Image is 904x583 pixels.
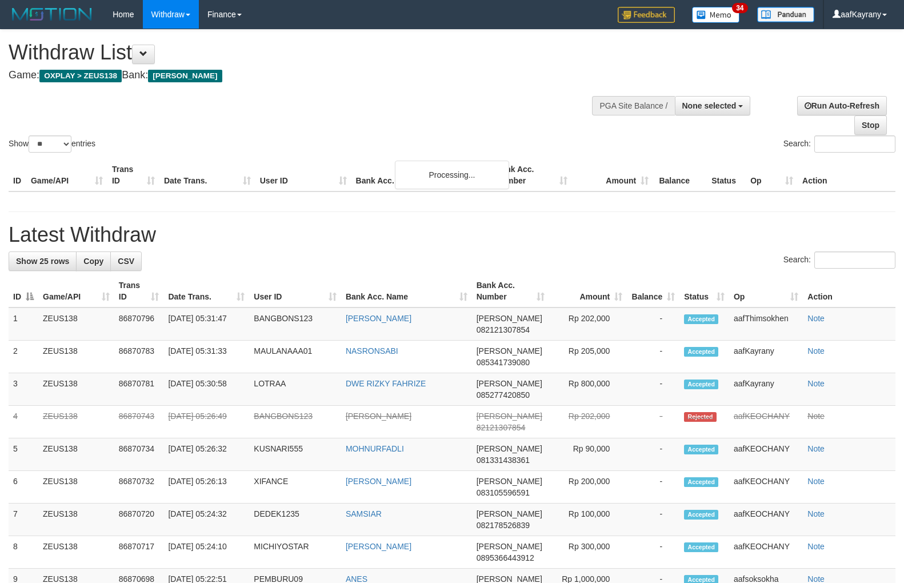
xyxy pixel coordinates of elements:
[38,341,114,373] td: ZEUS138
[9,6,95,23] img: MOTION_logo.png
[675,96,751,115] button: None selected
[114,341,164,373] td: 86870783
[163,373,249,406] td: [DATE] 05:30:58
[9,251,77,271] a: Show 25 rows
[9,406,38,438] td: 4
[163,341,249,373] td: [DATE] 05:31:33
[814,251,895,269] input: Search:
[472,275,549,308] th: Bank Acc. Number: activate to sort column ascending
[346,379,426,388] a: DWE RIZKY FAHRIZE
[627,438,679,471] td: -
[114,536,164,569] td: 86870717
[346,412,411,421] a: [PERSON_NAME]
[729,471,803,504] td: aafKEOCHANY
[346,509,382,518] a: SAMSIAR
[807,542,825,551] a: Note
[346,314,411,323] a: [PERSON_NAME]
[729,373,803,406] td: aafKayrany
[627,471,679,504] td: -
[618,7,675,23] img: Feedback.jpg
[477,358,530,367] span: Copy 085341739080 to clipboard
[746,159,798,191] th: Op
[16,257,69,266] span: Show 25 rows
[798,159,895,191] th: Action
[477,444,542,453] span: [PERSON_NAME]
[549,471,627,504] td: Rp 200,000
[627,536,679,569] td: -
[249,275,341,308] th: User ID: activate to sort column ascending
[627,373,679,406] td: -
[114,471,164,504] td: 86870732
[684,510,718,520] span: Accepted
[477,509,542,518] span: [PERSON_NAME]
[477,390,530,400] span: Copy 085277420850 to clipboard
[9,536,38,569] td: 8
[797,96,887,115] a: Run Auto-Refresh
[814,135,895,153] input: Search:
[729,341,803,373] td: aafKayrany
[757,7,814,22] img: panduan.png
[729,275,803,308] th: Op: activate to sort column ascending
[114,373,164,406] td: 86870781
[163,504,249,536] td: [DATE] 05:24:32
[341,275,472,308] th: Bank Acc. Name: activate to sort column ascending
[159,159,255,191] th: Date Trans.
[549,438,627,471] td: Rp 90,000
[684,380,718,389] span: Accepted
[38,536,114,569] td: ZEUS138
[729,504,803,536] td: aafKEOCHANY
[653,159,707,191] th: Balance
[807,314,825,323] a: Note
[572,159,653,191] th: Amount
[114,308,164,341] td: 86870796
[477,412,542,421] span: [PERSON_NAME]
[114,406,164,438] td: 86870743
[9,70,591,81] h4: Game: Bank:
[477,542,542,551] span: [PERSON_NAME]
[477,521,530,530] span: Copy 082178526839 to clipboard
[29,135,71,153] select: Showentries
[684,542,718,552] span: Accepted
[163,536,249,569] td: [DATE] 05:24:10
[627,504,679,536] td: -
[732,3,747,13] span: 34
[684,347,718,357] span: Accepted
[249,373,341,406] td: LOTRAA
[807,379,825,388] a: Note
[679,275,729,308] th: Status: activate to sort column ascending
[76,251,111,271] a: Copy
[38,471,114,504] td: ZEUS138
[351,159,491,191] th: Bank Acc. Name
[38,275,114,308] th: Game/API: activate to sort column ascending
[38,308,114,341] td: ZEUS138
[477,325,530,334] span: Copy 082121307854 to clipboard
[783,135,895,153] label: Search:
[549,373,627,406] td: Rp 800,000
[346,444,404,453] a: MOHNURFADLI
[729,406,803,438] td: aafKEOCHANY
[9,438,38,471] td: 5
[346,346,398,356] a: NASRONSABI
[346,477,411,486] a: [PERSON_NAME]
[549,275,627,308] th: Amount: activate to sort column ascending
[39,70,122,82] span: OXPLAY > ZEUS138
[114,504,164,536] td: 86870720
[477,314,542,323] span: [PERSON_NAME]
[9,504,38,536] td: 7
[549,536,627,569] td: Rp 300,000
[148,70,222,82] span: [PERSON_NAME]
[549,406,627,438] td: Rp 202,000
[684,314,718,324] span: Accepted
[9,341,38,373] td: 2
[9,308,38,341] td: 1
[627,341,679,373] td: -
[38,504,114,536] td: ZEUS138
[807,509,825,518] a: Note
[107,159,159,191] th: Trans ID
[477,553,534,562] span: Copy 0895366443912 to clipboard
[477,379,542,388] span: [PERSON_NAME]
[9,135,95,153] label: Show entries
[477,477,542,486] span: [PERSON_NAME]
[627,275,679,308] th: Balance: activate to sort column ascending
[114,438,164,471] td: 86870734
